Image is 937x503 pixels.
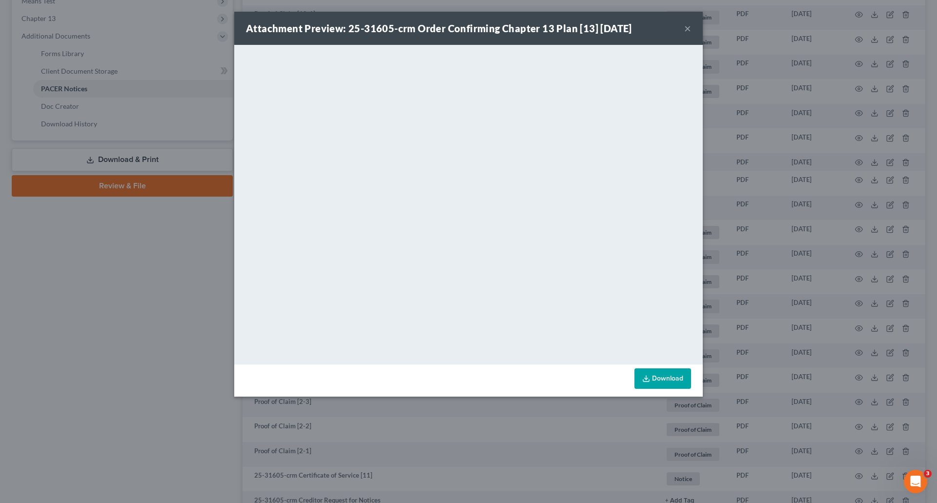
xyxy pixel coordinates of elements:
[924,470,932,478] span: 3
[246,22,632,34] strong: Attachment Preview: 25-31605-crm Order Confirming Chapter 13 Plan [13] [DATE]
[904,470,927,493] iframe: Intercom live chat
[634,368,691,389] a: Download
[234,45,703,362] iframe: <object ng-attr-data='[URL][DOMAIN_NAME]' type='application/pdf' width='100%' height='650px'></ob...
[684,22,691,34] button: ×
